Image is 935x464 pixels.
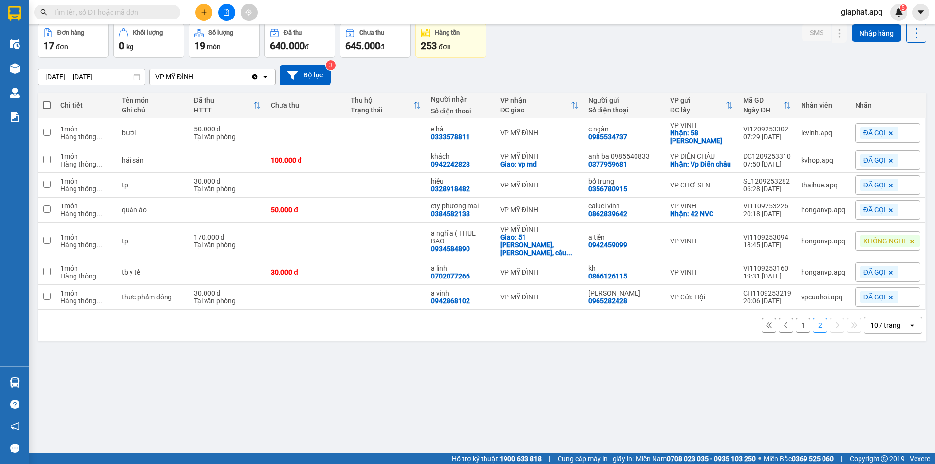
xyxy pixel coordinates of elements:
[10,88,20,98] img: warehouse-icon
[908,321,916,329] svg: open
[431,133,470,141] div: 0333578811
[743,125,791,133] div: VI1209253302
[500,293,579,301] div: VP MỸ ĐÌNH
[10,444,19,453] span: message
[743,202,791,210] div: VI1109253226
[743,185,791,193] div: 06:28 [DATE]
[60,297,112,305] div: Hàng thông thường
[636,453,756,464] span: Miền Nam
[12,8,82,39] strong: CHUYỂN PHÁT NHANH AN PHÚ QUÝ
[431,210,470,218] div: 0384582138
[54,7,168,18] input: Tìm tên, số ĐT hoặc mã đơn
[194,40,205,52] span: 19
[96,241,102,249] span: ...
[452,453,542,464] span: Hỗ trợ kỹ thuật:
[194,125,262,133] div: 50.000 đ
[431,152,490,160] div: khách
[351,96,413,104] div: Thu hộ
[340,23,411,58] button: Chưa thu645.000đ
[588,96,660,104] div: Người gửi
[194,297,262,305] div: Tại văn phòng
[500,268,579,276] div: VP MỸ ĐÌNH
[500,106,571,114] div: ĐC giao
[60,289,112,297] div: 1 món
[96,297,102,305] span: ...
[60,133,112,141] div: Hàng thông thường
[122,96,184,104] div: Tên món
[588,241,627,249] div: 0942459099
[271,101,341,109] div: Chưa thu
[588,160,627,168] div: 0377959681
[743,160,791,168] div: 07:50 [DATE]
[801,101,845,109] div: Nhân viên
[901,4,905,11] span: 5
[670,181,733,189] div: VP CHỢ SEN
[439,43,451,51] span: đơn
[251,73,259,81] svg: Clear value
[431,245,470,253] div: 0934584890
[194,241,262,249] div: Tại văn phòng
[60,264,112,272] div: 1 món
[8,6,21,21] img: logo-vxr
[122,181,184,189] div: tp
[431,177,490,185] div: hiếu
[863,205,886,214] span: ĐÃ GỌI
[855,101,920,109] div: Nhãn
[667,455,756,463] strong: 0708 023 035 - 0935 103 250
[743,233,791,241] div: VI1109253094
[264,23,335,58] button: Đã thu640.000đ
[916,8,925,17] span: caret-down
[194,185,262,193] div: Tại văn phòng
[113,23,184,58] button: Khối lượng0kg
[60,210,112,218] div: Hàng thông thường
[189,93,266,118] th: Toggle SortBy
[500,233,579,257] div: Giao: 51 nguyễn bá khoản, yên hòa, cầu giấy, hà nội
[10,112,20,122] img: solution-icon
[558,453,634,464] span: Cung cấp máy in - giấy in:
[122,156,184,164] div: hải sản
[60,202,112,210] div: 1 món
[912,4,929,21] button: caret-down
[670,268,733,276] div: VP VINH
[431,95,490,103] div: Người nhận
[801,268,845,276] div: honganvp.apq
[500,160,579,168] div: Giao: vp md
[588,297,627,305] div: 0965282428
[431,185,470,193] div: 0328918482
[10,422,19,431] span: notification
[262,73,269,81] svg: open
[60,185,112,193] div: Hàng thông thường
[122,129,184,137] div: bưởi
[346,93,426,118] th: Toggle SortBy
[60,233,112,241] div: 1 món
[801,181,845,189] div: thaihue.apq
[431,202,490,210] div: cty phương mai
[670,293,733,301] div: VP Cửa Hội
[60,125,112,133] div: 1 món
[863,268,886,277] span: ĐÃ GỌI
[588,272,627,280] div: 0866126115
[881,455,888,462] span: copyright
[588,125,660,133] div: c ngân
[60,152,112,160] div: 1 món
[345,40,380,52] span: 645.000
[743,264,791,272] div: VI1109253160
[863,156,886,165] span: ĐÃ GỌI
[743,297,791,305] div: 20:06 [DATE]
[431,107,490,115] div: Số điện thoại
[743,152,791,160] div: DC1209253310
[194,177,262,185] div: 30.000 đ
[195,4,212,21] button: plus
[863,293,886,301] span: ĐÃ GỌI
[218,4,235,21] button: file-add
[500,455,542,463] strong: 1900 633 818
[10,63,20,74] img: warehouse-icon
[863,181,886,189] span: ĐÃ GỌI
[5,53,10,101] img: logo
[122,206,184,214] div: quần áo
[801,237,845,245] div: honganvp.apq
[670,160,733,168] div: Nhận: Vp Diễn châu
[500,206,579,214] div: VP MỸ ĐÌNH
[43,40,54,52] span: 17
[743,133,791,141] div: 07:29 [DATE]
